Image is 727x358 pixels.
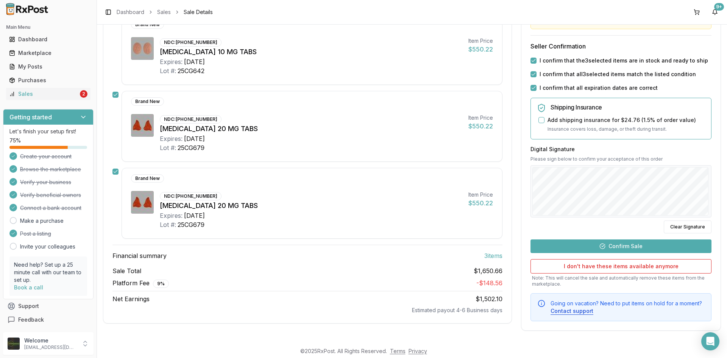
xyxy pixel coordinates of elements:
a: My Posts [6,60,90,73]
div: Brand New [131,174,164,183]
a: Privacy [409,348,427,354]
a: Book a call [14,284,43,291]
div: [DATE] [184,134,205,143]
button: Sales2 [3,88,94,100]
div: $550.22 [468,122,493,131]
h3: Getting started [9,113,52,122]
span: Create your account [20,153,72,160]
span: - $148.56 [476,279,502,287]
button: Purchases [3,74,94,86]
div: Sales [9,90,78,98]
button: Dashboard [3,33,94,45]
button: I don't have these items available anymore [530,259,711,274]
h3: Seller Confirmation [530,42,711,51]
a: Purchases [6,73,90,87]
div: Item Price [468,114,493,122]
div: [MEDICAL_DATA] 20 MG TABS [160,124,462,134]
label: Add shipping insurance for $24.76 ( 1.5 % of order value) [548,116,696,124]
div: [MEDICAL_DATA] 20 MG TABS [160,200,462,211]
div: 25CG679 [178,143,204,152]
div: Brand New [131,20,164,29]
div: [DATE] [184,211,205,220]
div: My Posts [9,63,87,70]
h2: Main Menu [6,24,90,30]
span: $1,650.66 [474,266,502,275]
div: 25CG679 [178,220,204,229]
label: I confirm that all 3 selected items match the listed condition [540,70,696,78]
div: Going on vacation? Need to put items on hold for a moment? [551,300,705,315]
span: $1,502.10 [476,295,502,303]
span: Verify your business [20,178,71,186]
a: Dashboard [117,8,144,16]
div: 9+ [714,3,724,11]
div: Item Price [468,191,493,199]
span: 3 item s [484,251,502,260]
span: Verify beneficial owners [20,191,81,199]
div: 9 % [153,280,169,288]
p: Note: This will cancel the sale and automatically remove these items from the marketplace. [530,275,711,287]
nav: breadcrumb [117,8,213,16]
h3: Digital Signature [530,145,711,153]
div: Marketplace [9,49,87,57]
a: Make a purchase [20,217,64,225]
p: Please sign below to confirm your acceptance of this order [530,156,711,162]
p: Welcome [24,337,77,344]
span: Connect a bank account [20,204,81,212]
button: Support [3,299,94,313]
h5: Shipping Insurance [551,104,705,110]
div: $550.22 [468,45,493,54]
button: Contact support [551,307,593,315]
span: Browse the marketplace [20,166,81,173]
div: Expires: [160,57,183,66]
div: 25CG642 [178,66,204,75]
button: Feedback [3,313,94,327]
div: Expires: [160,211,183,220]
button: My Posts [3,61,94,73]
button: Clear Signature [664,220,711,233]
span: Sale Details [184,8,213,16]
span: Sale Total [112,266,141,275]
div: Expires: [160,134,183,143]
p: Need help? Set up a 25 minute call with our team to set up. [14,261,83,284]
a: Sales2 [6,87,90,101]
a: Dashboard [6,33,90,46]
label: I confirm that the 3 selected items are in stock and ready to ship [540,57,708,64]
div: Purchases [9,77,87,84]
div: Item Price [468,37,493,45]
p: [EMAIL_ADDRESS][DOMAIN_NAME] [24,344,77,350]
button: 9+ [709,6,721,18]
img: Xarelto 20 MG TABS [131,114,154,137]
span: Net Earnings [112,294,150,303]
p: Insurance covers loss, damage, or theft during transit. [548,125,705,133]
img: Xarelto 10 MG TABS [131,37,154,60]
div: 2 [80,90,87,98]
a: Terms [390,348,406,354]
span: Financial summary [112,251,167,260]
div: Lot #: [160,220,176,229]
a: Invite your colleagues [20,243,75,250]
div: Lot #: [160,143,176,152]
div: Brand New [131,97,164,106]
div: Open Intercom Messenger [701,332,719,350]
span: Platform Fee [112,278,169,288]
img: RxPost Logo [3,3,51,15]
div: [MEDICAL_DATA] 10 MG TABS [160,47,462,57]
span: Feedback [18,316,44,324]
span: Post a listing [20,230,51,238]
img: User avatar [8,338,20,350]
div: Dashboard [9,36,87,43]
div: $550.22 [468,199,493,208]
a: Marketplace [6,46,90,60]
div: NDC: [PHONE_NUMBER] [160,38,222,47]
p: Let's finish your setup first! [9,128,87,135]
div: Estimated payout 4-6 Business days [112,306,502,314]
div: [DATE] [184,57,205,66]
button: Marketplace [3,47,94,59]
button: Confirm Sale [530,239,711,253]
label: I confirm that all expiration dates are correct [540,84,658,92]
div: NDC: [PHONE_NUMBER] [160,192,222,200]
div: NDC: [PHONE_NUMBER] [160,115,222,124]
img: Xarelto 20 MG TABS [131,191,154,214]
span: 75 % [9,137,21,144]
div: Lot #: [160,66,176,75]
